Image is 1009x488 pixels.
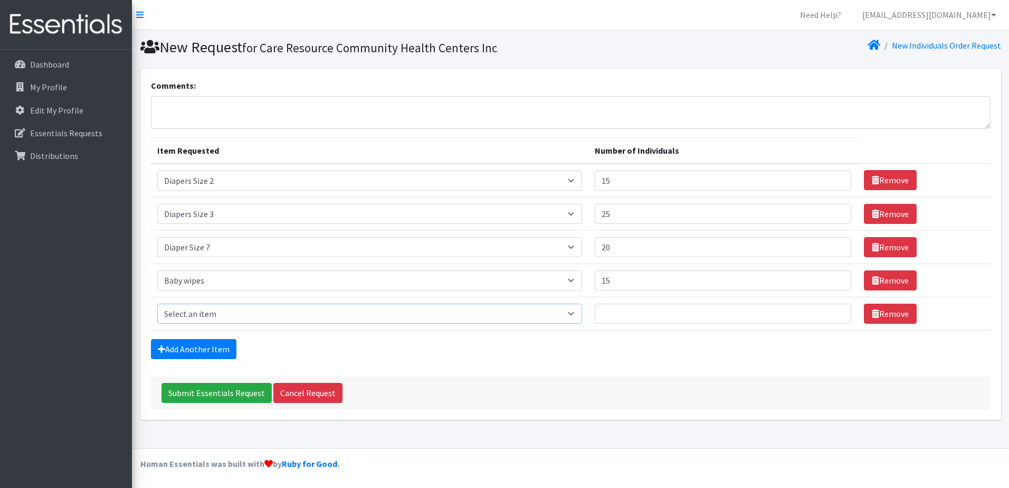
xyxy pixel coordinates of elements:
[864,304,917,324] a: Remove
[864,204,917,224] a: Remove
[161,383,272,403] input: Submit Essentials Request
[140,458,339,469] strong: Human Essentials was built with by .
[30,82,67,92] p: My Profile
[864,170,917,190] a: Remove
[242,40,497,55] small: for Care Resource Community Health Centers Inc
[4,145,128,166] a: Distributions
[30,128,102,138] p: Essentials Requests
[792,4,850,25] a: Need Help?
[854,4,1005,25] a: [EMAIL_ADDRESS][DOMAIN_NAME]
[30,151,78,161] p: Distributions
[4,77,128,98] a: My Profile
[151,339,236,359] a: Add Another Item
[4,54,128,75] a: Dashboard
[151,79,196,92] label: Comments:
[892,40,1001,51] a: New Individuals Order Request
[4,123,128,144] a: Essentials Requests
[864,270,917,290] a: Remove
[864,237,917,257] a: Remove
[4,100,128,121] a: Edit My Profile
[588,137,857,164] th: Number of Individuals
[151,137,589,164] th: Item Requested
[273,383,342,403] a: Cancel Request
[30,59,69,70] p: Dashboard
[282,458,337,469] a: Ruby for Good
[30,105,83,116] p: Edit My Profile
[4,7,128,42] img: HumanEssentials
[140,38,567,57] h1: New Request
